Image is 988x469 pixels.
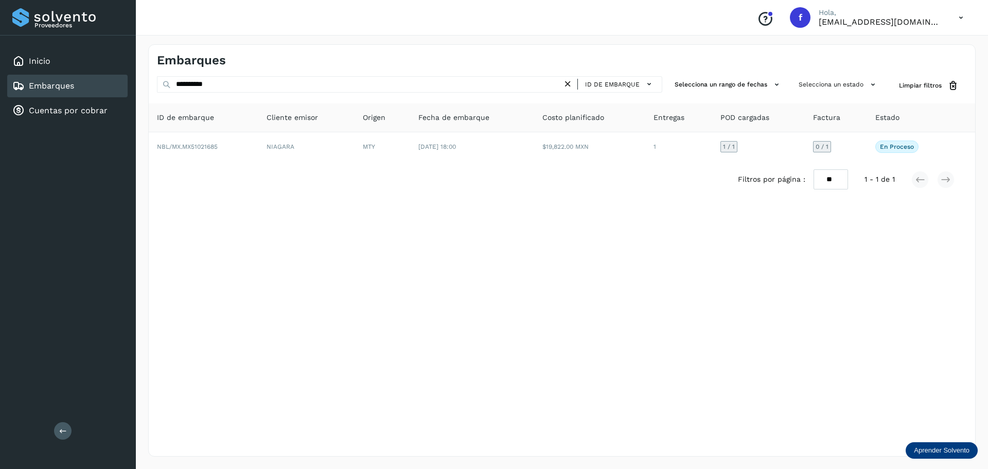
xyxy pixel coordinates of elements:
button: Selecciona un rango de fechas [671,76,786,93]
span: 1 / 1 [723,144,735,150]
td: $19,822.00 MXN [534,132,645,161]
p: En proceso [880,143,914,150]
h4: Embarques [157,53,226,68]
a: Embarques [29,81,74,91]
span: Factura [813,112,840,123]
span: Filtros por página : [738,174,805,185]
div: Inicio [7,50,128,73]
td: MTY [355,132,410,161]
a: Cuentas por cobrar [29,106,108,115]
div: Cuentas por cobrar [7,99,128,122]
p: Hola, [819,8,942,17]
span: [DATE] 18:00 [418,143,456,150]
span: Fecha de embarque [418,112,489,123]
span: 1 - 1 de 1 [864,174,895,185]
span: Limpiar filtros [899,81,942,90]
span: Costo planificado [542,112,604,123]
span: ID de embarque [585,80,640,89]
a: Inicio [29,56,50,66]
span: Origen [363,112,385,123]
span: ID de embarque [157,112,214,123]
span: Estado [875,112,899,123]
span: 0 / 1 [816,144,828,150]
div: Aprender Solvento [906,442,978,459]
p: Proveedores [34,22,123,29]
span: Cliente emisor [267,112,318,123]
button: Selecciona un estado [795,76,883,93]
p: Aprender Solvento [914,446,969,455]
button: ID de embarque [582,77,658,92]
div: Embarques [7,75,128,97]
td: 1 [645,132,713,161]
td: NIAGARA [258,132,355,161]
span: Entregas [654,112,684,123]
p: facturacion@transportesglp.com [819,17,942,27]
span: NBL/MX.MX51021685 [157,143,218,150]
button: Limpiar filtros [891,76,967,95]
span: POD cargadas [720,112,769,123]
